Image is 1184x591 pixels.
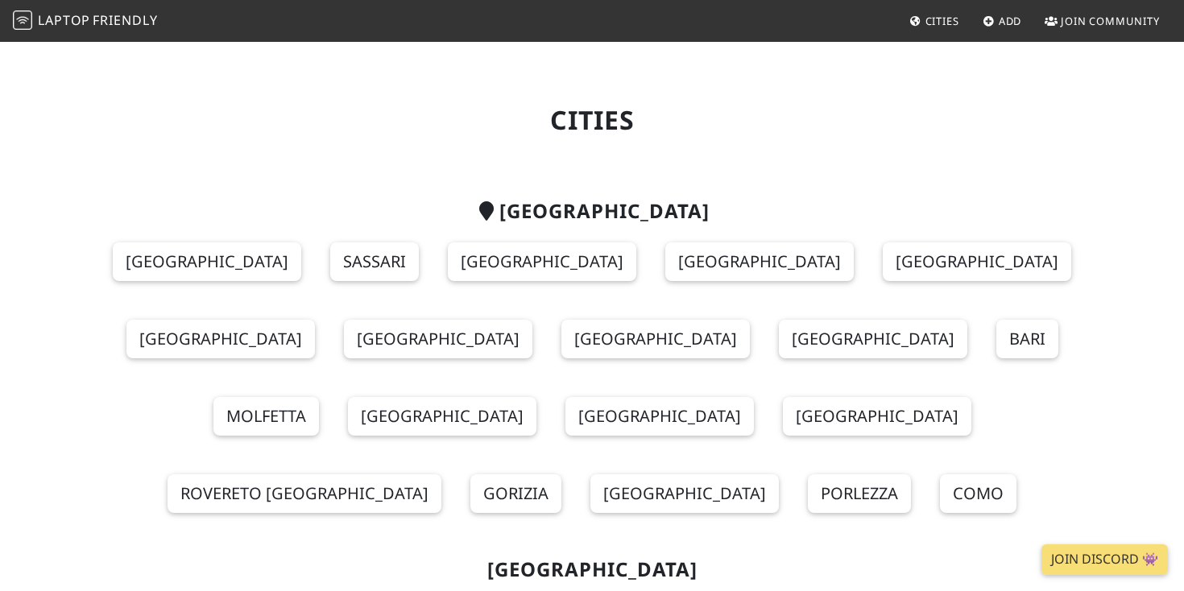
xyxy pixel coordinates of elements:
[93,11,157,29] span: Friendly
[561,320,750,358] a: [GEOGRAPHIC_DATA]
[1061,14,1160,28] span: Join Community
[113,242,301,281] a: [GEOGRAPHIC_DATA]
[883,242,1071,281] a: [GEOGRAPHIC_DATA]
[448,242,636,281] a: [GEOGRAPHIC_DATA]
[70,558,1114,581] h2: [GEOGRAPHIC_DATA]
[38,11,90,29] span: Laptop
[996,320,1058,358] a: Bari
[168,474,441,513] a: Rovereto [GEOGRAPHIC_DATA]
[330,242,419,281] a: Sassari
[126,320,315,358] a: [GEOGRAPHIC_DATA]
[779,320,967,358] a: [GEOGRAPHIC_DATA]
[470,474,561,513] a: Gorizia
[13,10,32,30] img: LaptopFriendly
[70,105,1114,135] h1: Cities
[1038,6,1166,35] a: Join Community
[940,474,1016,513] a: Como
[903,6,966,35] a: Cities
[976,6,1029,35] a: Add
[344,320,532,358] a: [GEOGRAPHIC_DATA]
[999,14,1022,28] span: Add
[925,14,959,28] span: Cities
[1041,544,1168,575] a: Join Discord 👾
[70,200,1114,223] h2: [GEOGRAPHIC_DATA]
[213,397,319,436] a: Molfetta
[348,397,536,436] a: [GEOGRAPHIC_DATA]
[13,7,158,35] a: LaptopFriendly LaptopFriendly
[665,242,854,281] a: [GEOGRAPHIC_DATA]
[590,474,779,513] a: [GEOGRAPHIC_DATA]
[808,474,911,513] a: Porlezza
[783,397,971,436] a: [GEOGRAPHIC_DATA]
[565,397,754,436] a: [GEOGRAPHIC_DATA]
